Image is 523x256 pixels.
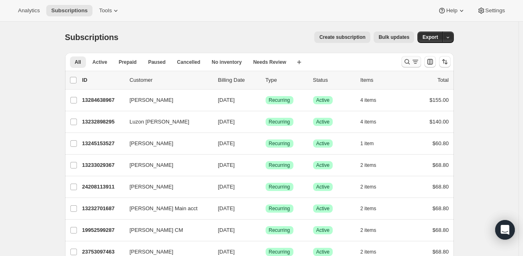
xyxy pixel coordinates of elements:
p: 19952599287 [82,226,123,234]
button: Sort the results [439,56,451,67]
span: Recurring [269,205,290,212]
button: Search and filter results [401,56,421,67]
button: Subscriptions [46,5,92,16]
button: Help [433,5,470,16]
span: Recurring [269,227,290,234]
span: Active [316,119,330,125]
button: Customize table column order and visibility [424,56,436,67]
span: [PERSON_NAME] CM [130,226,183,234]
span: $68.80 [433,249,449,255]
div: 19952599287[PERSON_NAME] CM[DATE]SuccessRecurringSuccessActive2 items$68.80 [82,225,449,236]
span: Prepaid [119,59,137,65]
span: $140.00 [430,119,449,125]
span: Active [316,184,330,190]
span: Active [316,97,330,103]
span: [DATE] [218,205,235,211]
p: Status [313,76,354,84]
span: $60.80 [433,140,449,146]
button: Bulk updates [374,31,414,43]
span: Active [316,227,330,234]
button: Analytics [13,5,45,16]
button: Luzon [PERSON_NAME] [125,115,207,128]
span: [DATE] [218,97,235,103]
span: Subscriptions [65,33,119,42]
div: 13284638967[PERSON_NAME][DATE]SuccessRecurringSuccessActive4 items$155.00 [82,94,449,106]
button: 2 items [361,203,385,214]
div: IDCustomerBilling DateTypeStatusItemsTotal [82,76,449,84]
span: $68.80 [433,227,449,233]
span: [PERSON_NAME] [130,248,174,256]
span: Active [316,249,330,255]
div: 13232701687[PERSON_NAME] Main acct[DATE]SuccessRecurringSuccessActive2 items$68.80 [82,203,449,214]
span: Bulk updates [379,34,409,40]
div: Items [361,76,401,84]
div: 13245153527[PERSON_NAME][DATE]SuccessRecurringSuccessActive1 item$60.80 [82,138,449,149]
span: Export [422,34,438,40]
span: Needs Review [253,59,286,65]
button: [PERSON_NAME] [125,159,207,172]
span: [DATE] [218,119,235,125]
button: Settings [472,5,510,16]
span: $68.80 [433,205,449,211]
div: Type [266,76,307,84]
button: 2 items [361,181,385,193]
button: 1 item [361,138,383,149]
p: Total [437,76,449,84]
span: All [75,59,81,65]
p: 24208113911 [82,183,123,191]
span: 2 items [361,249,376,255]
span: Paused [148,59,166,65]
span: [DATE] [218,162,235,168]
button: [PERSON_NAME] [125,94,207,107]
span: Cancelled [177,59,201,65]
span: 1 item [361,140,374,147]
span: Create subscription [319,34,365,40]
span: Help [446,7,457,14]
div: Open Intercom Messenger [495,220,515,240]
span: $155.00 [430,97,449,103]
button: Tools [94,5,125,16]
span: [PERSON_NAME] [130,161,174,169]
span: 2 items [361,227,376,234]
p: 13284638967 [82,96,123,104]
button: Create subscription [314,31,370,43]
span: [DATE] [218,140,235,146]
span: Recurring [269,162,290,168]
span: 4 items [361,97,376,103]
span: 2 items [361,162,376,168]
span: 2 items [361,184,376,190]
span: [DATE] [218,249,235,255]
span: Active [316,205,330,212]
span: Subscriptions [51,7,88,14]
button: [PERSON_NAME] [125,137,207,150]
span: No inventory [212,59,241,65]
span: Recurring [269,140,290,147]
span: $68.80 [433,184,449,190]
span: Recurring [269,119,290,125]
span: [PERSON_NAME] [130,183,174,191]
span: Active [316,162,330,168]
button: 4 items [361,94,385,106]
button: [PERSON_NAME] [125,180,207,193]
p: ID [82,76,123,84]
button: 2 items [361,225,385,236]
span: [PERSON_NAME] [130,139,174,148]
p: 13232898295 [82,118,123,126]
div: 13233029367[PERSON_NAME][DATE]SuccessRecurringSuccessActive2 items$68.80 [82,159,449,171]
p: 13232701687 [82,204,123,213]
span: [PERSON_NAME] [130,96,174,104]
span: Recurring [269,97,290,103]
button: [PERSON_NAME] Main acct [125,202,207,215]
span: Luzon [PERSON_NAME] [130,118,189,126]
span: Analytics [18,7,40,14]
p: Customer [130,76,212,84]
span: [PERSON_NAME] Main acct [130,204,198,213]
span: Recurring [269,184,290,190]
span: [DATE] [218,227,235,233]
span: Recurring [269,249,290,255]
span: [DATE] [218,184,235,190]
span: $68.80 [433,162,449,168]
button: Create new view [293,56,306,68]
span: 2 items [361,205,376,212]
span: Settings [485,7,505,14]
